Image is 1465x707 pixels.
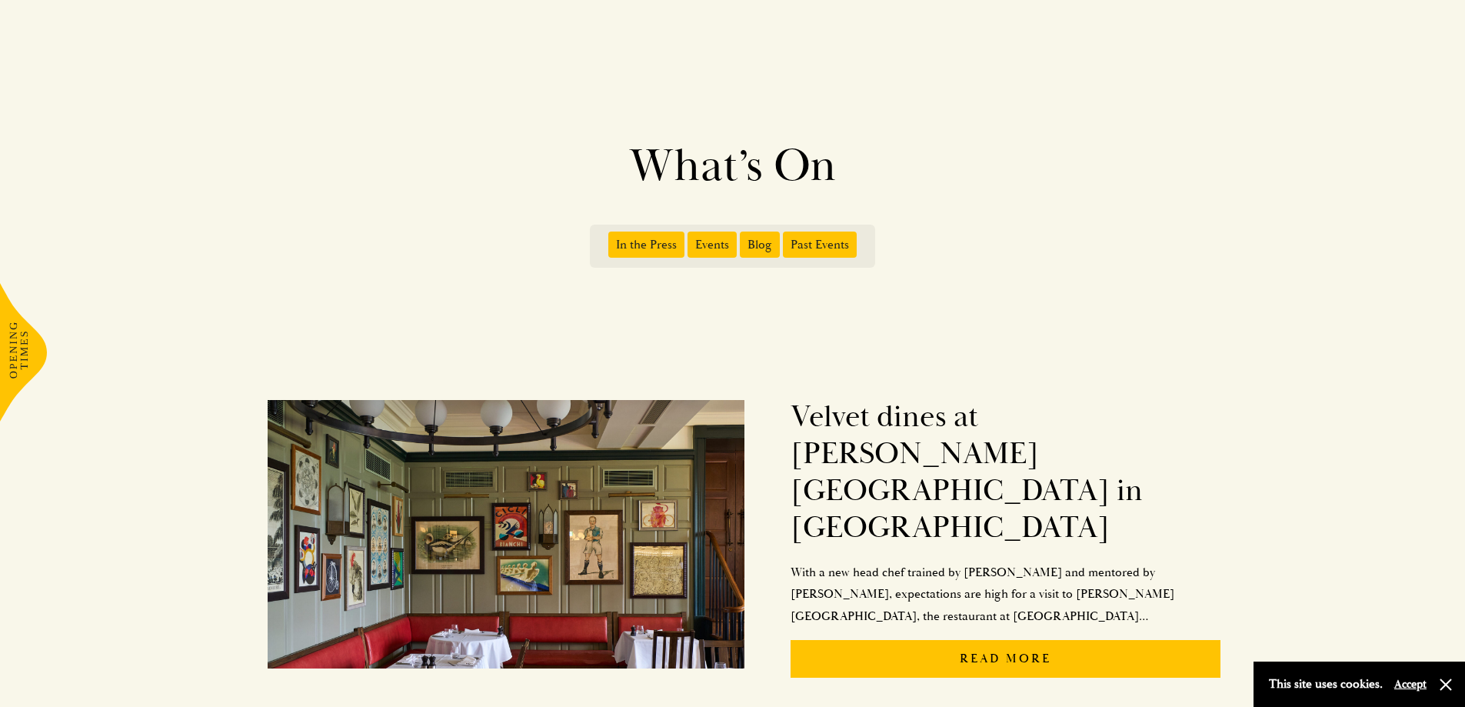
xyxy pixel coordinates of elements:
[1269,673,1383,695] p: This site uses cookies.
[791,640,1221,678] p: Read More
[1438,677,1453,692] button: Close and accept
[295,138,1171,194] h1: What’s On
[783,232,857,258] span: Past Events
[791,562,1221,628] p: With a new head chef trained by [PERSON_NAME] and mentored by [PERSON_NAME], expectations are hig...
[608,232,684,258] span: In the Press
[1394,677,1427,692] button: Accept
[268,383,1221,690] a: Velvet dines at [PERSON_NAME][GEOGRAPHIC_DATA] in [GEOGRAPHIC_DATA]With a new head chef trained b...
[688,232,737,258] span: Events
[740,232,780,258] span: Blog
[791,399,1221,546] h2: Velvet dines at [PERSON_NAME][GEOGRAPHIC_DATA] in [GEOGRAPHIC_DATA]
